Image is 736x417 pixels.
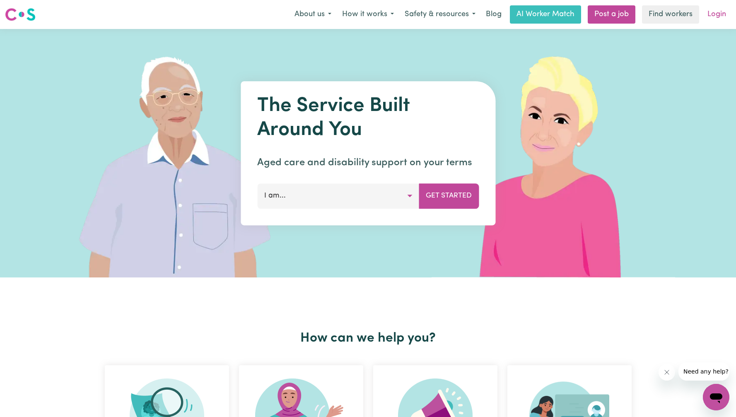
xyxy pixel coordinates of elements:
[257,155,479,170] p: Aged care and disability support on your terms
[702,5,731,24] a: Login
[5,7,36,22] img: Careseekers logo
[678,362,729,381] iframe: Message from company
[257,94,479,142] h1: The Service Built Around You
[510,5,581,24] a: AI Worker Match
[257,183,419,208] button: I am...
[5,5,36,24] a: Careseekers logo
[419,183,479,208] button: Get Started
[289,6,337,23] button: About us
[703,384,729,410] iframe: Button to launch messaging window
[399,6,481,23] button: Safety & resources
[659,364,675,381] iframe: Close message
[642,5,699,24] a: Find workers
[100,330,637,346] h2: How can we help you?
[481,5,507,24] a: Blog
[337,6,399,23] button: How it works
[588,5,635,24] a: Post a job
